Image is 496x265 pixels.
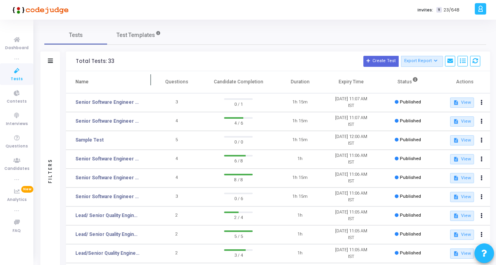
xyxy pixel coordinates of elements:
a: Senior Software Engineer Test D [75,118,140,125]
button: View [450,98,474,108]
th: Duration [275,71,326,93]
span: Test Templates [117,31,155,39]
button: View [450,116,474,127]
td: 1h [275,206,326,225]
td: 5 [151,131,202,150]
button: View [450,211,474,221]
span: Published [400,250,421,256]
mat-icon: description [453,232,459,237]
span: Questions [5,143,28,150]
span: Tests [11,76,23,83]
span: Tests [69,31,83,39]
span: 2 / 4 [224,213,252,221]
span: Published [400,194,421,199]
mat-icon: description [453,119,459,124]
label: Invites: [418,7,433,13]
th: Name [66,71,151,93]
mat-icon: description [453,251,459,256]
span: Published [400,213,421,218]
span: 3 / 4 [224,251,252,259]
td: [DATE] 11:05 AM IST [326,206,377,225]
td: 3 [151,93,202,112]
th: Expiry Time [326,71,377,93]
td: [DATE] 11:06 AM IST [326,150,377,169]
td: [DATE] 11:07 AM IST [326,93,377,112]
th: Candidate Completion [202,71,274,93]
button: View [450,192,474,202]
span: Interviews [6,121,28,127]
button: View [450,173,474,183]
a: Senior Software Engineer Test E [75,99,140,106]
mat-icon: description [453,213,459,219]
a: Sample Test [75,136,104,144]
span: Candidates [4,166,29,172]
button: View [450,230,474,240]
td: [DATE] 11:05 AM IST [326,225,377,244]
td: 2 [151,206,202,225]
span: Published [400,175,421,180]
span: 5 / 5 [224,232,252,240]
a: Lead/ Senior Quality Engineer Test 8 [75,212,140,219]
td: 1h 15m [275,93,326,112]
a: Senior Software Engineer Test C [75,155,140,162]
button: View [450,135,474,145]
a: Senior Software Engineer Test B [75,174,140,181]
td: [DATE] 11:05 AM IST [326,244,377,263]
img: logo [10,2,69,18]
td: 4 [151,112,202,131]
td: [DATE] 11:06 AM IST [326,169,377,188]
span: Published [400,232,421,237]
mat-icon: description [453,138,459,143]
div: Filters [47,127,54,214]
span: Published [400,99,421,105]
td: 4 [151,169,202,188]
td: [DATE] 11:07 AM IST [326,112,377,131]
td: 2 [151,225,202,244]
span: T [436,7,441,13]
mat-icon: description [453,194,459,200]
td: 4 [151,150,202,169]
button: Create Test [363,56,399,67]
span: 4 / 6 [224,119,252,127]
td: 1h 15m [275,131,326,150]
td: 2 [151,244,202,263]
div: Total Tests: 33 [76,58,114,64]
button: View [450,154,474,164]
span: 6 / 8 [224,156,252,164]
th: Questions [151,71,202,93]
span: 0 / 0 [224,138,252,145]
button: View [450,248,474,259]
th: Actions [439,71,490,93]
td: 1h [275,150,326,169]
span: FAQ [13,228,21,234]
a: Lead/ Senior Quality Engineer Test 7 [75,231,140,238]
mat-icon: description [453,156,459,162]
td: [DATE] 12:00 AM IST [326,131,377,150]
td: 1h 15m [275,112,326,131]
td: 1h 15m [275,169,326,188]
span: Published [400,137,421,142]
th: Status [377,71,439,93]
td: 1h 15m [275,188,326,206]
a: Senior Software Engineer Test A [75,193,140,200]
span: 8 / 8 [224,175,252,183]
td: 1h [275,244,326,263]
td: 1h [275,225,326,244]
span: Contests [7,98,27,105]
span: New [21,186,33,193]
span: Analytics [7,197,27,203]
button: Export Report [401,56,443,67]
mat-icon: description [453,100,459,105]
span: 0 / 6 [224,194,252,202]
a: Lead/Senior Quality Engineer Test 6 [75,250,140,257]
span: Published [400,156,421,161]
td: [DATE] 11:06 AM IST [326,188,377,206]
span: Dashboard [5,45,29,52]
mat-icon: description [453,175,459,181]
td: 3 [151,188,202,206]
span: 23/648 [443,7,460,13]
span: Published [400,118,421,123]
span: 0 / 1 [224,100,252,108]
